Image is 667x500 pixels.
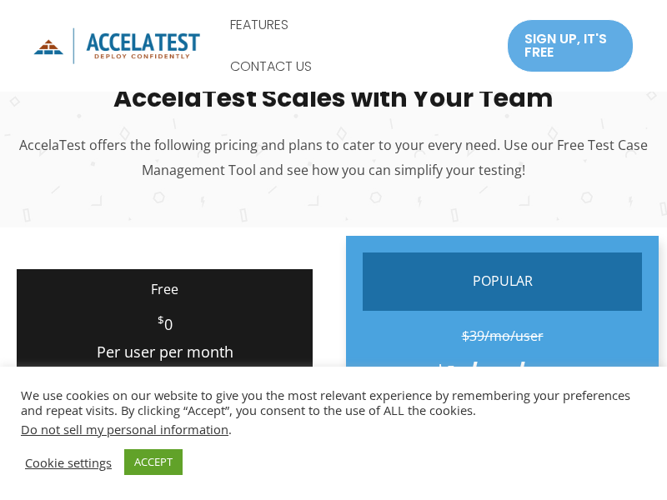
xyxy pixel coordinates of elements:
strong: AccelaTest Scales with Your Team [113,80,554,116]
a: Do not sell my personal information [21,421,228,437]
img: icon [33,27,200,65]
a: FEATURES [217,4,302,46]
a: CONTACT US [217,46,325,87]
sup: $ [158,312,164,327]
a: SIGN UP, IT'S FREE [507,19,634,72]
div: We use cookies on our website to give you the most relevant experience by remembering your prefer... [21,387,646,437]
p: 0 Per user per month Unlimited Users [25,311,304,394]
a: AccelaTest [33,35,200,53]
div: . [21,422,646,437]
strong: $14/ mo/user [434,360,570,387]
nav: Site Navigation [217,4,490,87]
a: Cookie settings [25,455,112,470]
a: PRICING & PLANS [302,4,431,46]
p: AccelaTest offers the following pricing and plans to cater to your every need. Use our Free Test ... [8,133,659,182]
p: Free [25,277,304,302]
p: POPULAR [363,252,642,311]
a: ACCEPT [124,449,183,475]
s: $39/mo/user [462,327,544,345]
